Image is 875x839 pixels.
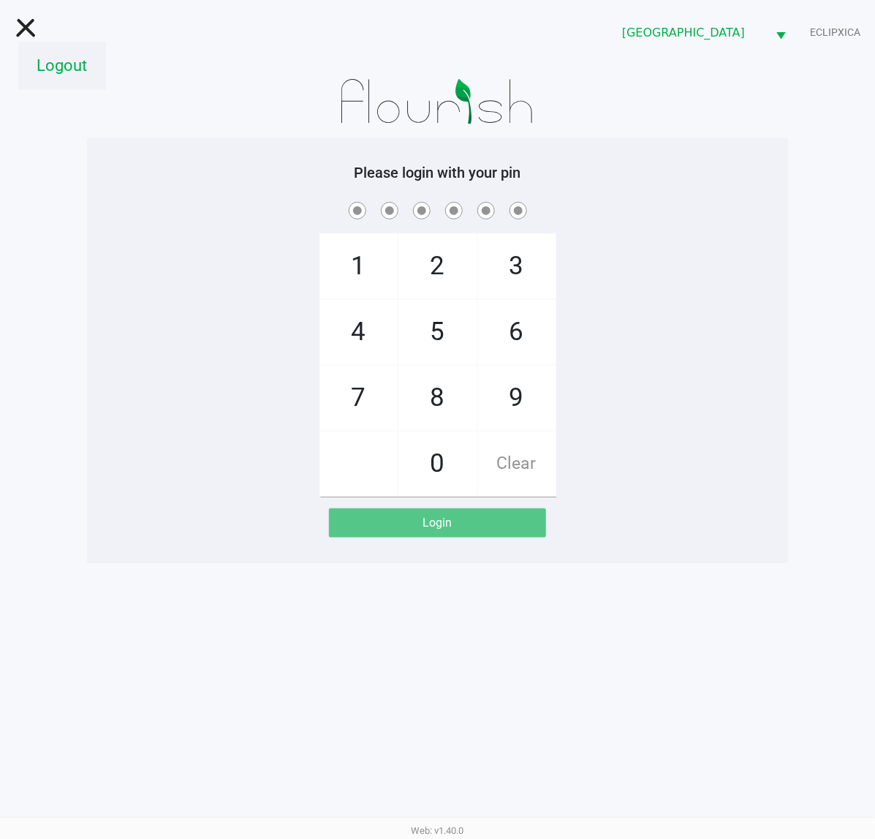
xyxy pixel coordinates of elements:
span: 9 [478,366,556,430]
span: ECLIPXICA [810,25,860,40]
button: Select [767,15,795,50]
span: 5 [399,300,477,364]
li: Logout [18,42,106,90]
span: 4 [320,300,398,364]
span: Web: v1.40.0 [412,825,464,836]
span: 8 [399,366,477,430]
span: 0 [399,432,477,496]
span: 2 [399,234,477,298]
span: [GEOGRAPHIC_DATA] [622,24,758,42]
h5: Please login with your pin [98,164,778,181]
span: 6 [478,300,556,364]
span: 3 [478,234,556,298]
span: 7 [320,366,398,430]
span: 1 [320,234,398,298]
span: Clear [478,432,556,496]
